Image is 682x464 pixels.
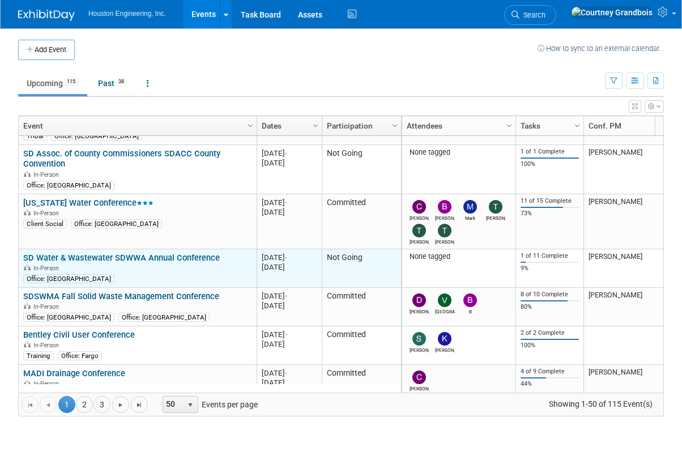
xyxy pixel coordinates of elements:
div: Office: [GEOGRAPHIC_DATA] [23,274,114,283]
div: Stan Hanson [410,346,429,353]
span: - [285,149,287,157]
a: Go to the previous page [40,396,57,413]
td: Committed [322,326,401,365]
span: - [285,292,287,300]
img: Ted Bridges [489,200,502,214]
a: MADI Drainage Conference [23,368,125,378]
div: 2 of 2 Complete [521,329,579,337]
div: 73% [521,210,579,218]
img: Bret Zimmerman [438,200,451,214]
div: Office: [GEOGRAPHIC_DATA] [23,181,114,190]
a: Upcoming115 [18,73,87,94]
div: None tagged [407,252,511,261]
span: In-Person [33,210,62,217]
div: None tagged [407,148,511,157]
div: [DATE] [262,301,317,310]
span: Go to the last page [135,401,144,410]
a: Column Settings [245,116,257,133]
img: Stan Hanson [412,332,426,346]
a: Bentley Civil User Conference [23,330,135,340]
span: 115 [63,78,79,86]
span: In-Person [33,265,62,272]
div: [DATE] [262,158,317,168]
div: Client Social [23,219,67,228]
div: [DATE] [262,148,317,158]
a: Conf. PM [589,116,661,135]
div: Office: [GEOGRAPHIC_DATA] [23,313,114,322]
a: SD Assoc. of County Commissioners SDACC County Convention [23,148,220,169]
img: In-Person Event [24,380,31,386]
td: Committed [322,194,401,249]
div: Charles Ikenberry [410,214,429,221]
img: Vienne Guncheon [438,293,451,307]
div: [DATE] [262,378,317,388]
div: Office: [GEOGRAPHIC_DATA] [118,313,210,322]
a: 3 [93,396,110,413]
a: Go to the last page [131,396,148,413]
a: Column Settings [572,116,584,133]
a: Search [504,5,556,25]
div: Taylor Bunton [410,237,429,245]
span: Column Settings [390,121,399,130]
div: 100% [521,160,579,168]
a: How to sync to an external calendar... [538,44,664,53]
div: Dennis McAlpine [410,307,429,314]
div: Ted Bridges [486,214,506,221]
td: Committed [322,365,401,403]
span: 1 [58,396,75,413]
img: Charles Ikenberry [412,200,426,214]
span: In-Person [33,380,62,388]
button: Add Event [18,40,75,60]
div: [DATE] [262,368,317,378]
span: Column Settings [246,121,255,130]
a: Participation [327,116,394,135]
span: - [285,330,287,339]
div: Office: Fargo [58,351,102,360]
div: Office: [GEOGRAPHIC_DATA] [71,219,162,228]
a: Column Settings [310,116,322,133]
span: 38 [115,78,127,86]
div: Kevin Cochran [435,346,455,353]
span: Column Settings [505,121,514,130]
span: Search [519,11,545,19]
div: [DATE] [262,198,317,207]
a: Attendees [407,116,508,135]
span: Column Settings [573,121,582,130]
td: Committed [322,288,401,326]
a: Dates [262,116,314,135]
div: 100% [521,342,579,350]
div: [DATE] [262,291,317,301]
a: 2 [76,396,93,413]
a: Column Settings [389,116,402,133]
a: Past38 [89,73,136,94]
a: Go to the next page [112,396,129,413]
span: In-Person [33,171,62,178]
div: 4 of 9 Complete [521,368,579,376]
span: - [285,253,287,262]
img: In-Person Event [24,303,31,309]
img: In-Person Event [24,265,31,270]
a: Go to the first page [22,396,39,413]
img: Kevin Cochran [438,332,451,346]
div: Training [23,351,54,360]
span: Houston Engineering, Inc. [88,10,166,18]
span: Go to the previous page [44,401,53,410]
span: Column Settings [311,121,320,130]
div: 1 of 11 Complete [521,252,579,260]
div: 1 of 1 Complete [521,148,579,156]
a: Tasks [521,116,576,135]
span: Go to the first page [25,401,35,410]
div: Tristan Balmer [435,237,455,245]
div: [DATE] [262,262,317,272]
div: [DATE] [262,339,317,349]
span: Showing 1-50 of 115 Event(s) [539,396,663,412]
img: In-Person Event [24,171,31,177]
span: Go to the next page [116,401,125,410]
td: [PERSON_NAME] [583,145,668,194]
td: Not Going [322,249,401,288]
div: [DATE] [262,253,317,262]
span: - [285,369,287,377]
a: SD Water & Wastewater SDWWA Annual Conference [23,253,220,263]
img: Tristan Balmer [438,224,451,237]
span: In-Person [33,303,62,310]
